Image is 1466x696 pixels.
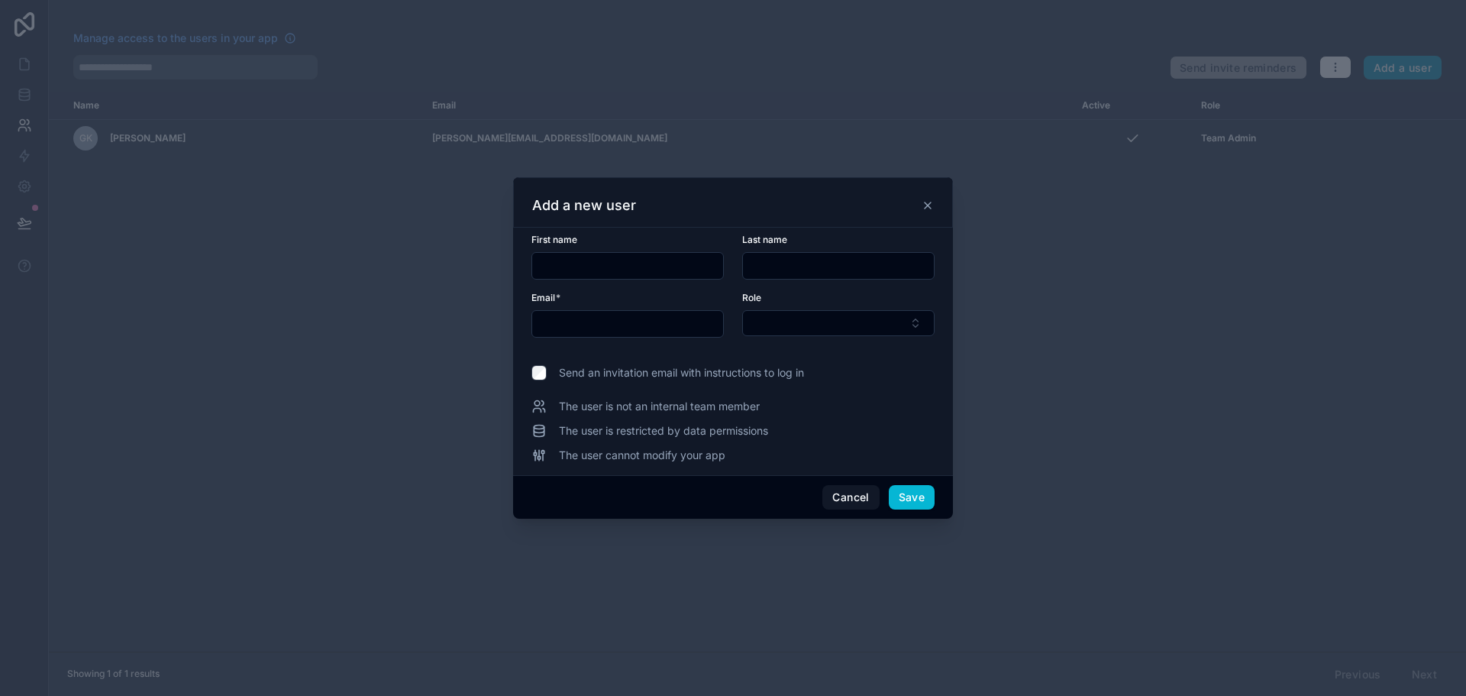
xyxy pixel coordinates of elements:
h3: Add a new user [532,196,636,215]
button: Save [889,485,935,510]
span: The user is not an internal team member [559,399,760,414]
span: Email [531,292,555,303]
button: Select Button [742,310,935,336]
span: The user cannot modify your app [559,448,725,463]
span: The user is restricted by data permissions [559,423,768,439]
span: First name [531,234,577,245]
span: Role [742,292,761,303]
button: Cancel [822,485,879,510]
span: Last name [742,234,787,245]
input: Send an invitation email with instructions to log in [531,365,547,380]
span: Send an invitation email with instructions to log in [559,365,804,380]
